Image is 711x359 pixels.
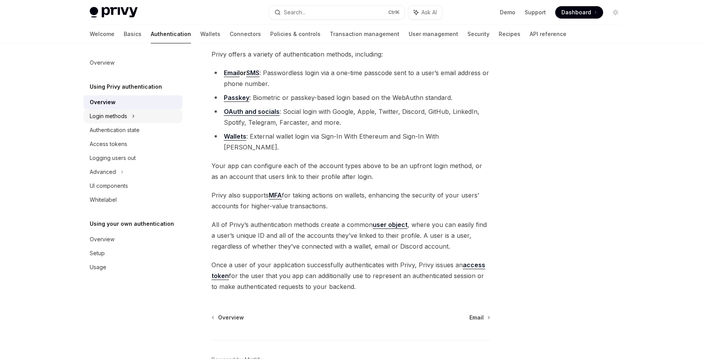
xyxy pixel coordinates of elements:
[84,246,182,260] a: Setup
[90,181,128,191] div: UI components
[212,314,244,321] a: Overview
[211,190,490,211] span: Privy also supports for taking actions on wallets, enhancing the security of your users’ accounts...
[211,131,490,153] li: : External wallet login via Sign-In With Ethereum and Sign-In With [PERSON_NAME].
[211,219,490,252] span: All of Privy’s authentication methods create a common , where you can easily find a user’s unique...
[224,69,259,77] strong: or
[421,9,437,16] span: Ask AI
[90,112,127,121] div: Login methods
[499,25,520,43] a: Recipes
[224,132,246,141] a: Wallets
[90,7,138,18] img: light logo
[200,25,220,43] a: Wallets
[151,25,191,43] a: Authentication
[330,25,399,43] a: Transaction management
[90,263,106,272] div: Usage
[90,139,127,149] div: Access tokens
[90,98,116,107] div: Overview
[84,193,182,207] a: Whitelabel
[409,25,458,43] a: User management
[90,58,114,67] div: Overview
[211,106,490,128] li: : Social login with Google, Apple, Twitter, Discord, GitHub, LinkedIn, Spotify, Telegram, Farcast...
[90,25,114,43] a: Welcome
[469,314,489,321] a: Email
[230,25,261,43] a: Connectors
[530,25,566,43] a: API reference
[525,9,546,16] a: Support
[90,125,140,135] div: Authentication state
[224,94,249,102] a: Passkey
[211,67,490,89] li: : Passwordless login via a one-time passcode sent to a user’s email address or phone number.
[90,195,117,204] div: Whitelabel
[284,8,305,17] div: Search...
[218,314,244,321] span: Overview
[270,25,321,43] a: Policies & controls
[84,95,182,109] a: Overview
[555,6,603,19] a: Dashboard
[84,260,182,274] a: Usage
[84,56,182,70] a: Overview
[373,221,408,229] a: user object
[124,25,142,43] a: Basics
[246,69,259,77] a: SMS
[84,123,182,137] a: Authentication state
[609,6,622,19] button: Toggle dark mode
[211,160,490,182] span: Your app can configure each of the account types above to be an upfront login method, or as an ac...
[269,5,404,19] button: Search...CtrlK
[90,249,105,258] div: Setup
[84,232,182,246] a: Overview
[90,219,174,228] h5: Using your own authentication
[84,137,182,151] a: Access tokens
[388,9,400,15] span: Ctrl K
[269,191,282,199] a: MFA
[408,5,442,19] button: Ask AI
[84,151,182,165] a: Logging users out
[224,108,280,116] a: OAuth and socials
[90,153,136,163] div: Logging users out
[84,179,182,193] a: UI components
[561,9,591,16] span: Dashboard
[469,314,484,321] span: Email
[211,49,490,60] span: Privy offers a variety of authentication methods, including:
[90,82,162,91] h5: Using Privy authentication
[500,9,515,16] a: Demo
[90,167,116,177] div: Advanced
[90,235,114,244] div: Overview
[224,69,240,77] a: Email
[211,92,490,103] li: : Biometric or passkey-based login based on the WebAuthn standard.
[211,259,490,292] span: Once a user of your application successfully authenticates with Privy, Privy issues an for the us...
[467,25,489,43] a: Security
